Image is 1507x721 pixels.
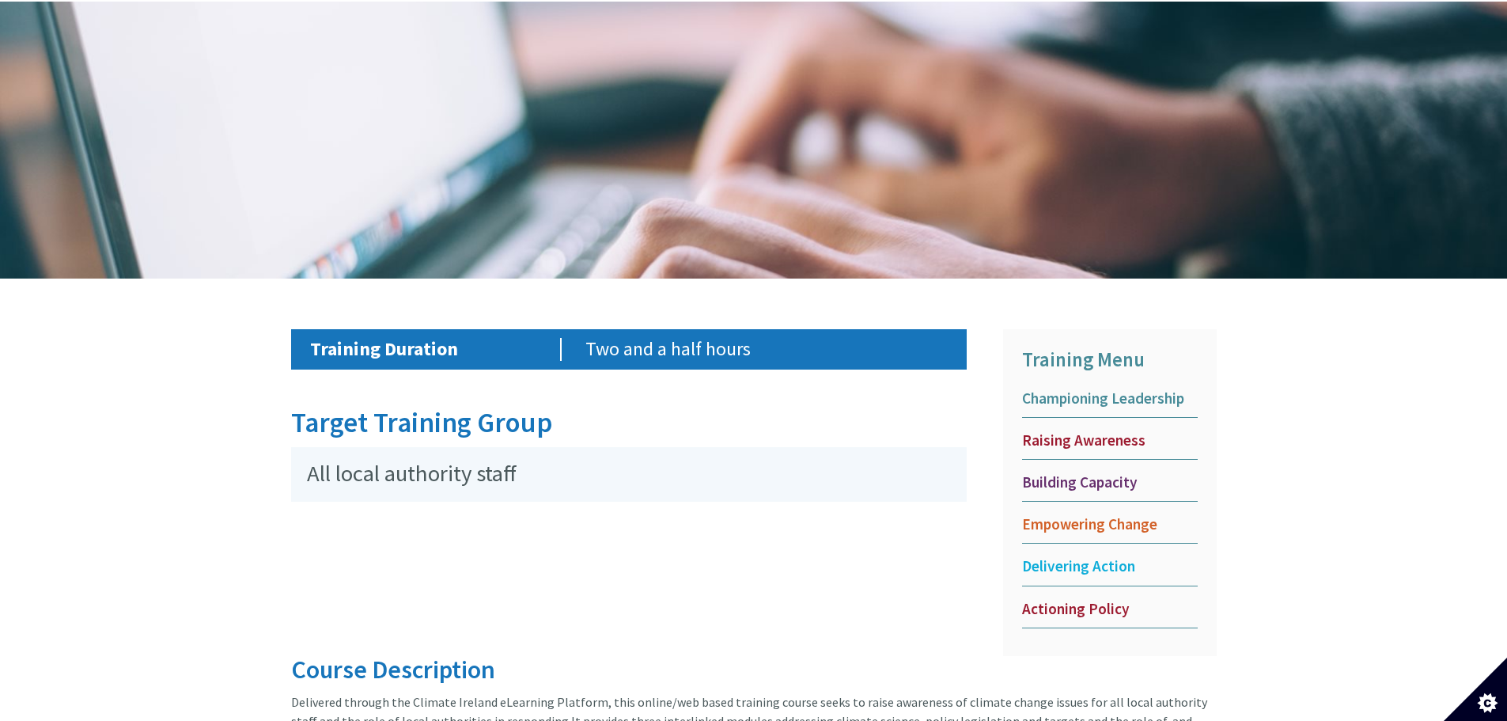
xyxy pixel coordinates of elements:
a: Championing Leadership [1022,389,1198,418]
h3: Course Description [291,656,1217,684]
span: Delivering Action [1022,556,1198,576]
a: Actioning Policy [1022,599,1198,628]
span: Actioning Policy [1022,599,1198,619]
span: Building Capacity [1022,472,1198,492]
p: Training Menu [1022,344,1198,376]
p: Two and a half hours [585,338,948,361]
strong: Training Duration [310,336,458,361]
button: Set cookie preferences [1444,658,1507,721]
p: All local authority staff [291,447,967,502]
a: Delivering Action [1022,556,1198,586]
a: Raising Awareness [1022,431,1198,460]
a: Building Capacity [1022,472,1198,502]
a: Empowering Change [1022,514,1198,544]
h2: Target Training Group [291,408,967,438]
span: Empowering Change [1022,514,1198,534]
span: Raising Awareness [1022,431,1198,450]
span: Championing Leadership [1022,389,1198,408]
